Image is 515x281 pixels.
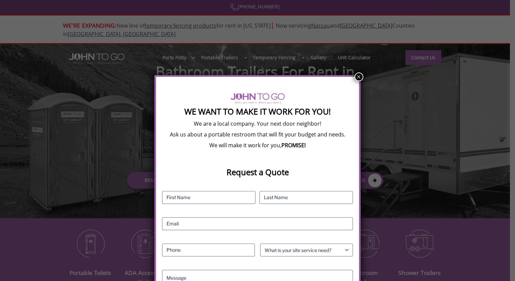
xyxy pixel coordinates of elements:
[281,142,306,149] b: PROMISE!
[162,131,353,138] p: Ask us about a portable restroom that will fit your budget and needs.
[226,166,289,178] strong: Request a Quote
[162,191,255,204] input: First Name
[231,93,285,104] img: logo of viptogo
[162,244,255,256] input: Phone
[184,106,331,117] strong: We Want To Make It Work For You!
[162,142,353,149] p: We will make it work for you,
[162,217,353,230] input: Email
[162,120,353,127] p: We are a local company. Your next door neighbor!
[355,72,363,81] button: Close
[260,191,353,204] input: Last Name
